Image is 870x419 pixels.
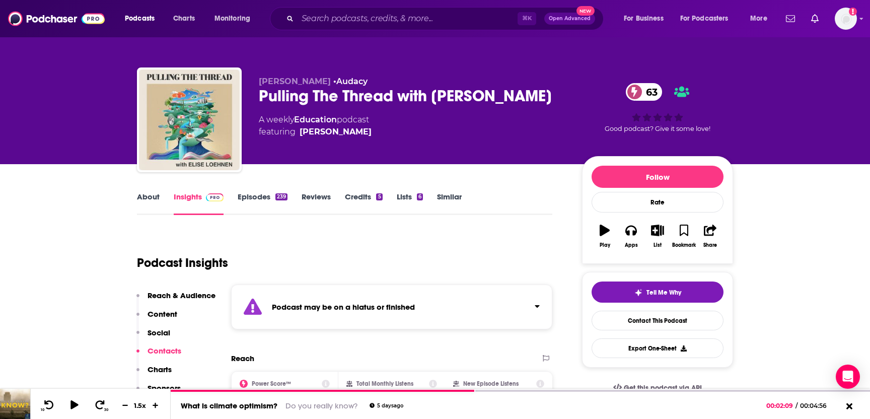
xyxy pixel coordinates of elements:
button: Social [136,328,170,346]
button: Follow [592,166,723,188]
span: ⌘ K [518,12,536,25]
button: Play [592,218,618,254]
a: About [137,192,160,215]
h2: New Episode Listens [463,380,519,387]
svg: Add a profile image [849,8,857,16]
span: New [576,6,595,16]
span: 00:04:56 [797,402,837,409]
button: tell me why sparkleTell Me Why [592,282,723,303]
span: For Business [624,12,664,26]
img: Podchaser Pro [206,193,224,201]
span: Logged in as Rbaldwin [835,8,857,30]
h1: Podcast Insights [137,255,228,270]
span: 00:02:09 [766,402,795,409]
a: Show notifications dropdown [807,10,823,27]
span: / [795,402,797,409]
button: open menu [743,11,780,27]
a: Education [294,115,337,124]
div: List [654,242,662,248]
span: For Podcasters [680,12,729,26]
button: open menu [674,11,743,27]
h2: Total Monthly Listens [356,380,413,387]
span: Tell Me Why [646,289,681,297]
button: Show profile menu [835,8,857,30]
button: Content [136,309,177,328]
p: Charts [148,365,172,374]
div: A weekly podcast [259,114,372,138]
a: Show notifications dropdown [782,10,799,27]
span: featuring [259,126,372,138]
button: Contacts [136,346,181,365]
a: Contact This Podcast [592,311,723,330]
a: Do you really know? [285,401,357,410]
div: Rate [592,192,723,213]
div: Search podcasts, credits, & more... [279,7,613,30]
h2: Reach [231,354,254,363]
span: 10 [41,408,44,412]
span: Podcasts [125,12,155,26]
span: More [750,12,767,26]
a: InsightsPodchaser Pro [174,192,224,215]
span: 63 [636,83,663,101]
div: 5 days ago [370,403,403,408]
div: Open Intercom Messenger [836,365,860,389]
button: Export One-Sheet [592,338,723,358]
button: Charts [136,365,172,383]
span: • [333,77,368,86]
button: open menu [118,11,168,27]
div: 5 [376,193,382,200]
div: Apps [625,242,638,248]
p: Social [148,328,170,337]
div: 1.5 x [132,401,149,409]
span: Open Advanced [549,16,591,21]
button: Bookmark [671,218,697,254]
button: open menu [207,11,263,27]
button: Apps [618,218,644,254]
span: 30 [104,408,108,412]
a: Charts [167,11,201,27]
button: Open AdvancedNew [544,13,595,25]
a: Get this podcast via API [605,376,710,400]
p: Sponsors [148,383,181,393]
p: Contacts [148,346,181,356]
input: Search podcasts, credits, & more... [298,11,518,27]
a: 63 [626,83,663,101]
div: Bookmark [672,242,696,248]
button: List [644,218,671,254]
a: Elise Loehnen [300,126,372,138]
button: 30 [91,399,110,412]
button: Sponsors [136,383,181,402]
img: tell me why sparkle [634,289,642,297]
div: Play [600,242,610,248]
a: Credits5 [345,192,382,215]
a: Episodes239 [238,192,287,215]
span: Charts [173,12,195,26]
h2: Power Score™ [252,380,291,387]
strong: Podcast may be on a hiatus or finished [272,302,415,312]
span: Get this podcast via API [624,384,702,392]
img: User Profile [835,8,857,30]
button: Share [697,218,723,254]
section: Click to expand status details [231,285,552,329]
a: Audacy [336,77,368,86]
img: Pulling The Thread with Elise Loehnen [139,69,240,170]
div: Share [703,242,717,248]
div: 63Good podcast? Give it some love! [582,77,733,139]
button: open menu [617,11,676,27]
span: Good podcast? Give it some love! [605,125,710,132]
span: Monitoring [214,12,250,26]
button: Reach & Audience [136,291,215,309]
div: 6 [417,193,423,200]
button: 10 [39,399,58,412]
a: Lists6 [397,192,423,215]
a: What is climate optimism? [181,401,277,410]
img: Podchaser - Follow, Share and Rate Podcasts [8,9,105,28]
span: [PERSON_NAME] [259,77,331,86]
p: Content [148,309,177,319]
p: Reach & Audience [148,291,215,300]
a: Similar [437,192,462,215]
div: 239 [275,193,287,200]
a: Reviews [302,192,331,215]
